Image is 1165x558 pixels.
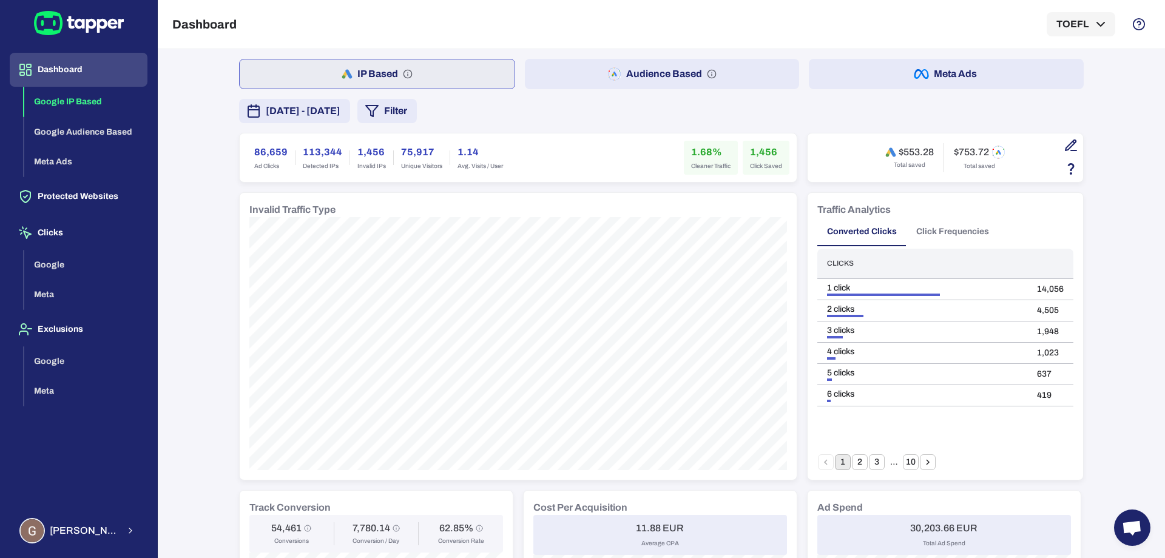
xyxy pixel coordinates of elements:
[10,312,147,346] button: Exclusions
[24,346,147,377] button: Google
[827,283,1018,294] div: 1 click
[1061,158,1081,179] button: Estimation based on the quantity of invalid click x cost-per-click.
[817,249,1027,278] th: Clicks
[750,162,782,170] span: Click Saved
[827,389,1018,400] div: 6 clicks
[266,104,340,118] span: [DATE] - [DATE]
[835,454,851,470] button: page 1
[903,454,919,470] button: Go to page 10
[636,522,684,534] h6: 11.88 EUR
[827,304,1018,315] div: 2 clicks
[24,280,147,310] button: Meta
[21,519,44,542] img: Guillaume Lebelle
[357,162,386,170] span: Invalid IPs
[899,146,934,158] h6: $553.28
[24,385,147,395] a: Meta
[10,64,147,74] a: Dashboard
[24,147,147,177] button: Meta Ads
[1027,385,1073,406] td: 419
[533,500,627,515] h6: Cost Per Acquisition
[1027,342,1073,363] td: 1,023
[750,145,782,160] h6: 1,456
[707,69,717,79] svg: Audience based: Search, Display, Shopping, Video Performance Max, Demand Generation
[923,539,965,548] span: Total Ad Spend
[24,289,147,299] a: Meta
[817,217,907,246] button: Converted Clicks
[886,457,902,468] div: …
[525,59,800,89] button: Audience Based
[817,454,936,470] nav: pagination navigation
[401,162,442,170] span: Unique Visitors
[10,216,147,250] button: Clicks
[869,454,885,470] button: Go to page 3
[239,59,515,89] button: IP Based
[403,69,413,79] svg: IP based: Search, Display, and Shopping.
[24,355,147,365] a: Google
[1047,12,1115,36] button: TOEFL
[24,126,147,136] a: Google Audience Based
[24,87,147,117] button: Google IP Based
[254,145,288,160] h6: 86,659
[641,539,679,548] span: Average CPA
[1027,321,1073,342] td: 1,948
[691,145,731,160] h6: 1.68%
[274,537,309,545] span: Conversions
[691,162,731,170] span: Cleaner Traffic
[303,162,342,170] span: Detected IPs
[357,99,417,123] button: Filter
[827,368,1018,378] div: 5 clicks
[249,203,336,217] h6: Invalid Traffic Type
[24,96,147,106] a: Google IP Based
[920,454,936,470] button: Go to next page
[894,161,925,169] span: Total saved
[304,525,311,532] svg: Conversions
[10,323,147,334] a: Exclusions
[24,258,147,269] a: Google
[24,117,147,147] button: Google Audience Based
[353,537,399,545] span: Conversion / Day
[271,522,302,534] h6: 54,461
[438,537,484,545] span: Conversion Rate
[458,145,503,160] h6: 1.14
[827,346,1018,357] div: 4 clicks
[249,500,331,515] h6: Track Conversion
[964,162,995,170] span: Total saved
[239,99,350,123] button: [DATE] - [DATE]
[24,376,147,406] button: Meta
[458,162,503,170] span: Avg. Visits / User
[809,59,1084,89] button: Meta Ads
[827,325,1018,336] div: 3 clicks
[907,217,999,246] button: Click Frequencies
[401,145,442,160] h6: 75,917
[393,525,400,532] svg: Conversion / Day
[10,190,147,201] a: Protected Websites
[1114,509,1150,546] div: Open chat
[10,227,147,237] a: Clicks
[24,250,147,280] button: Google
[10,53,147,87] button: Dashboard
[50,525,118,537] span: [PERSON_NAME] Lebelle
[353,522,390,534] h6: 7,780.14
[476,525,483,532] svg: Conversion Rate
[817,203,891,217] h6: Traffic Analytics
[172,17,237,32] h5: Dashboard
[852,454,868,470] button: Go to page 2
[439,522,473,534] h6: 62.85%
[357,145,386,160] h6: 1,456
[910,522,978,534] h6: 30,203.66 EUR
[817,500,863,515] h6: Ad Spend
[303,145,342,160] h6: 113,344
[10,180,147,213] button: Protected Websites
[1027,300,1073,321] td: 4,505
[24,156,147,166] a: Meta Ads
[954,146,989,158] h6: $753.72
[10,513,147,548] button: Guillaume Lebelle[PERSON_NAME] Lebelle
[1027,363,1073,385] td: 637
[1027,278,1073,300] td: 14,056
[254,162,288,170] span: Ad Clicks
